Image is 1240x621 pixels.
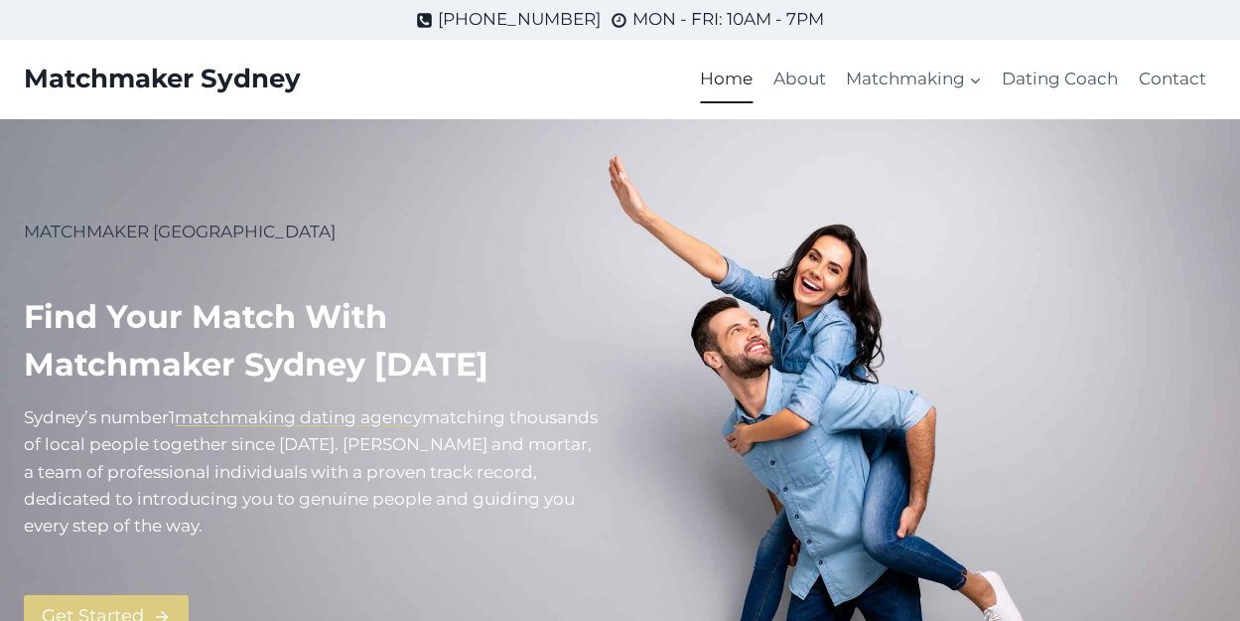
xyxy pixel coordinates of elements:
[846,66,982,92] span: Matchmaking
[175,407,422,427] a: matchmaking dating agency
[1129,56,1216,103] a: Contact
[992,56,1128,103] a: Dating Coach
[24,293,605,388] h1: Find your match with Matchmaker Sydney [DATE]
[24,404,605,540] p: Sydney’s number atching thousands of local people together since [DATE]. [PERSON_NAME] and mortar...
[632,6,824,33] span: MON - FRI: 10AM - 7PM
[416,6,601,33] a: [PHONE_NUMBER]
[24,219,605,245] p: MATCHMAKER [GEOGRAPHIC_DATA]
[690,56,762,103] a: Home
[24,64,301,94] a: Matchmaker Sydney
[763,56,836,103] a: About
[438,6,601,33] span: [PHONE_NUMBER]
[690,56,1216,103] nav: Primary
[169,407,175,427] mark: 1
[836,56,992,103] a: Matchmaking
[422,407,440,427] mark: m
